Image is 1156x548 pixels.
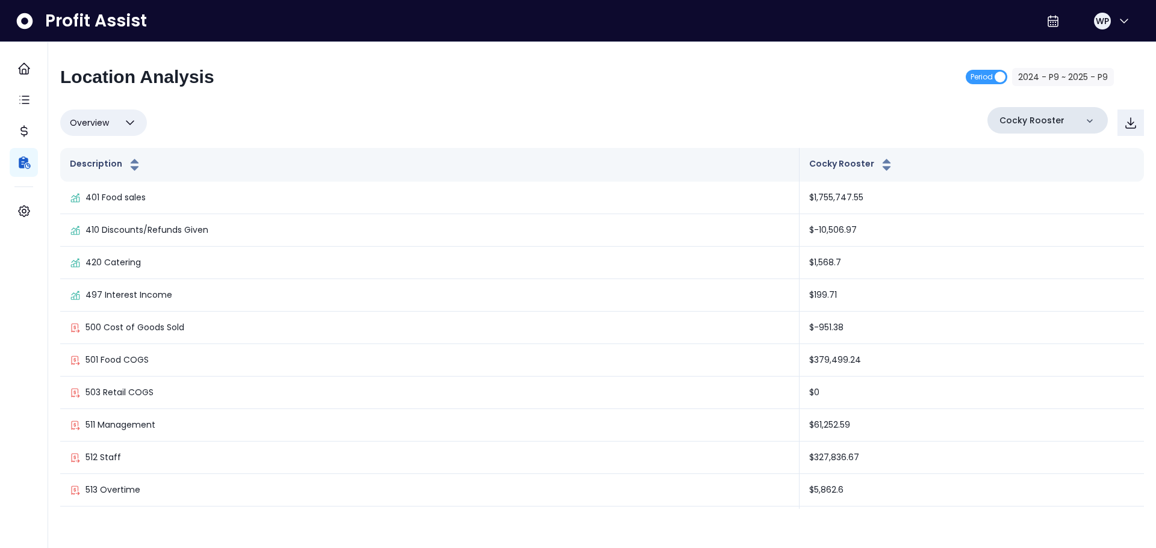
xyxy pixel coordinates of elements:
p: 500 Cost of Goods Sold [85,321,184,334]
td: $8,885.45 [800,506,1144,539]
p: 513 Overtime [85,484,140,496]
p: 503 Retail COGS [85,386,154,399]
td: $327,836.67 [800,442,1144,474]
td: $379,499.24 [800,344,1144,377]
span: Profit Assist [45,10,147,32]
p: 512 Staff [85,451,121,464]
span: Overview [70,115,109,130]
p: 420 Catering [85,256,141,269]
button: 2024 - P9 ~ 2025 - P9 [1012,68,1114,86]
p: 401 Food sales [85,191,146,204]
td: $0 [800,377,1144,409]
p: Cocky Rooster [999,114,1064,127]
h2: Location Analysis [60,66,214,88]
p: 410 Discounts/Refunds Given [85,224,208,236]
td: $61,252.59 [800,409,1144,442]
td: $1,755,747.55 [800,182,1144,214]
button: Description [70,158,142,172]
p: 497 Interest Income [85,289,172,301]
td: $5,862.6 [800,474,1144,506]
td: $199.71 [800,279,1144,312]
button: Cocky Rooster [809,158,894,172]
td: $1,568.7 [800,247,1144,279]
td: $-10,506.97 [800,214,1144,247]
p: 511 Management [85,419,155,431]
p: 501 Food COGS [85,354,149,366]
td: $-951.38 [800,312,1144,344]
span: WP [1096,15,1109,27]
span: Period [971,70,993,84]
